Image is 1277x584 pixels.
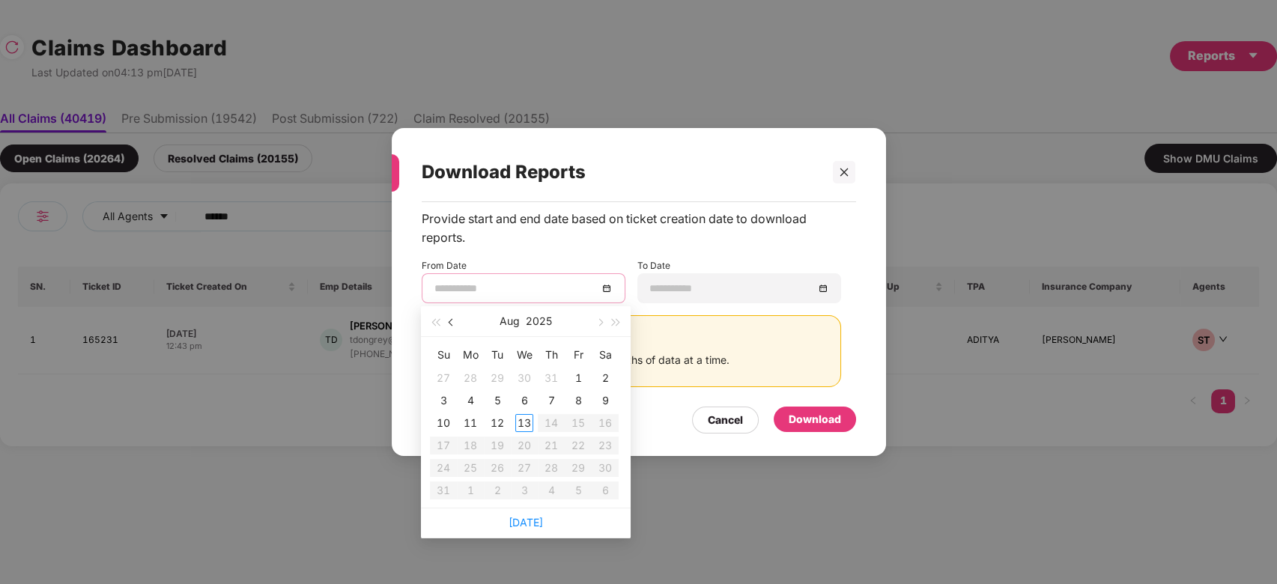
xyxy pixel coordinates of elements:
[430,343,457,367] th: Su
[511,389,538,412] td: 2025-08-06
[484,412,511,434] td: 2025-08-12
[461,414,479,432] div: 11
[484,343,511,367] th: Tu
[422,210,841,247] div: Provide start and end date based on ticket creation date to download reports.
[515,392,533,410] div: 6
[509,516,543,529] a: [DATE]
[430,367,457,389] td: 2025-07-27
[596,369,614,387] div: 2
[542,392,560,410] div: 7
[484,367,511,389] td: 2025-07-29
[434,392,452,410] div: 3
[565,367,592,389] td: 2025-08-01
[565,389,592,412] td: 2025-08-08
[538,367,565,389] td: 2025-07-31
[430,389,457,412] td: 2025-08-03
[596,392,614,410] div: 9
[637,259,841,303] div: To Date
[457,367,484,389] td: 2025-07-28
[569,392,587,410] div: 8
[422,259,625,303] div: From Date
[789,411,841,428] div: Download
[488,392,506,410] div: 5
[511,343,538,367] th: We
[461,369,479,387] div: 28
[592,343,619,367] th: Sa
[461,392,479,410] div: 4
[484,389,511,412] td: 2025-08-05
[500,306,520,336] button: Aug
[515,414,533,432] div: 13
[511,367,538,389] td: 2025-07-30
[592,367,619,389] td: 2025-08-02
[592,389,619,412] td: 2025-08-09
[434,369,452,387] div: 27
[457,412,484,434] td: 2025-08-11
[457,343,484,367] th: Mo
[515,369,533,387] div: 30
[488,414,506,432] div: 12
[708,412,743,428] div: Cancel
[538,389,565,412] td: 2025-08-07
[839,167,849,177] span: close
[538,343,565,367] th: Th
[430,412,457,434] td: 2025-08-10
[488,369,506,387] div: 29
[457,389,484,412] td: 2025-08-04
[422,143,820,201] div: Download Reports
[565,343,592,367] th: Fr
[569,369,587,387] div: 1
[526,306,552,336] button: 2025
[542,369,560,387] div: 31
[434,414,452,432] div: 10
[511,412,538,434] td: 2025-08-13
